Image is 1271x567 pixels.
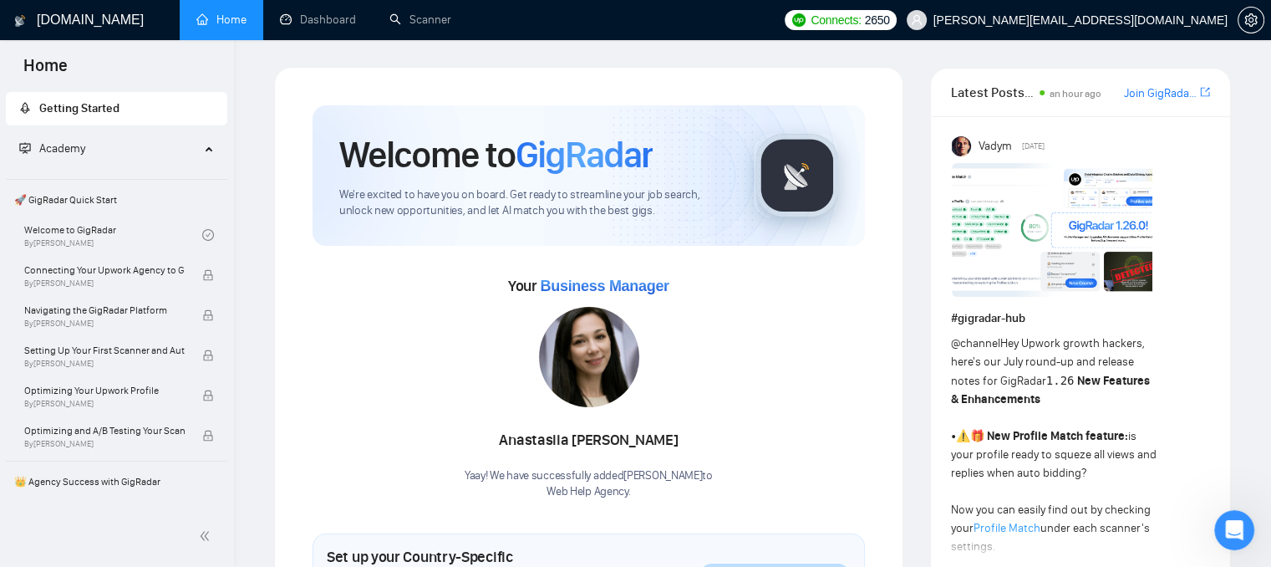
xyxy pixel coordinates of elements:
[1214,510,1254,550] iframe: Intercom live chat
[196,13,247,27] a: homeHome
[539,307,639,407] img: 1706116703718-multi-26.jpg
[24,302,185,319] span: Navigating the GigRadar Platform
[951,82,1035,103] span: Latest Posts from the GigRadar Community
[811,11,861,29] span: Connects:
[34,205,279,222] div: Send us a message
[516,132,653,177] span: GigRadar
[956,429,970,443] span: ⚠️
[202,430,214,442] span: lock
[987,429,1128,443] strong: New Profile Match feature:
[111,413,222,480] button: Messages
[287,27,318,57] div: Close
[465,484,713,500] p: Web Help Agency .
[34,317,280,352] div: ✅ How To: Connect your agency to [DOMAIN_NAME]
[952,136,972,156] img: Vadym
[24,359,310,407] div: 🔠 GigRadar Search Syntax: Query Operators for Optimized Job Searches
[24,359,185,369] span: By [PERSON_NAME]
[1238,7,1264,33] button: setting
[465,427,713,455] div: Anastasiia [PERSON_NAME]
[139,455,196,467] span: Messages
[280,13,356,27] a: dashboardDashboard
[202,309,214,321] span: lock
[24,278,185,289] span: By [PERSON_NAME]
[1238,13,1264,27] a: setting
[202,390,214,401] span: lock
[24,310,310,359] div: ✅ How To: Connect your agency to [DOMAIN_NAME]
[24,422,185,439] span: Optimizing and A/B Testing Your Scanner for Better Results
[33,141,301,170] p: How can we help?
[202,350,214,361] span: lock
[978,137,1011,156] span: Vadym
[37,455,74,467] span: Home
[911,14,923,26] span: user
[19,142,31,154] span: fund-projection-screen
[39,101,119,115] span: Getting Started
[951,336,1000,350] span: @channel
[223,413,334,480] button: Help
[19,141,85,156] span: Academy
[24,342,185,359] span: Setting Up Your First Scanner and Auto-Bidder
[17,191,318,254] div: Send us a messageWe typically reply in under a minute
[33,56,301,141] p: Hi [PERSON_NAME][EMAIL_ADDRESS][DOMAIN_NAME] 👋
[8,183,226,217] span: 🚀 GigRadar Quick Start
[1200,84,1210,100] a: export
[202,229,214,241] span: check-circle
[389,13,451,27] a: searchScanner
[24,399,185,409] span: By [PERSON_NAME]
[24,217,202,253] a: Welcome to GigRadarBy[PERSON_NAME]
[10,54,81,89] span: Home
[1046,374,1075,387] code: 1.26
[34,278,135,296] span: Search for help
[34,222,279,240] div: We typically reply in under a minute
[19,102,31,114] span: rocket
[1022,139,1045,154] span: [DATE]
[865,11,890,29] span: 2650
[24,319,185,329] span: By [PERSON_NAME]
[792,13,806,27] img: upwork-logo.png
[34,365,280,401] div: 🔠 GigRadar Search Syntax: Query Operators for Optimized Job Searches
[265,455,292,467] span: Help
[24,498,202,535] a: 1️⃣ Start Here
[24,439,185,449] span: By [PERSON_NAME]
[339,132,653,177] h1: Welcome to
[14,8,26,34] img: logo
[508,277,669,295] span: Your
[1124,84,1197,103] a: Join GigRadar Slack Community
[6,92,227,125] li: Getting Started
[1200,85,1210,99] span: export
[39,141,85,156] span: Academy
[540,278,669,294] span: Business Manager
[1050,88,1101,100] span: an hour ago
[952,163,1152,297] img: F09AC4U7ATU-image.png
[199,528,216,544] span: double-left
[24,382,185,399] span: Optimizing Your Upwork Profile
[339,187,728,219] span: We're excited to have you on board. Get ready to streamline your job search, unlock new opportuni...
[465,468,713,500] div: Yaay! We have successfully added [PERSON_NAME] to
[970,429,984,443] span: 🎁
[8,465,226,498] span: 👑 Agency Success with GigRadar
[202,269,214,281] span: lock
[24,270,310,304] button: Search for help
[974,521,1040,535] a: Profile Match
[755,134,839,217] img: gigradar-logo.png
[951,309,1210,328] h1: # gigradar-hub
[24,262,185,278] span: Connecting Your Upwork Agency to GigRadar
